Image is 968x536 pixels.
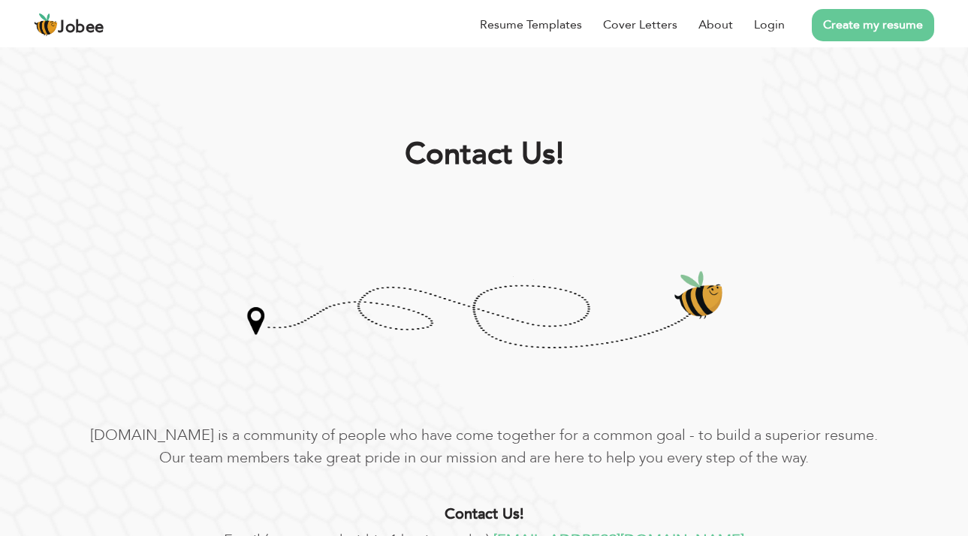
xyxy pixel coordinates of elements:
[34,13,58,37] img: jobee.io
[480,16,582,34] a: Resume Templates
[312,135,656,174] h1: Contact Us!
[34,13,104,37] a: Jobee
[812,9,934,41] a: Create my resume
[754,16,785,34] a: Login
[79,505,890,523] h4: Contact Us!
[58,20,104,36] span: Jobee
[244,270,724,352] img: Contact-Us-bee.png
[79,424,890,469] p: [DOMAIN_NAME] is a community of people who have come together for a common goal - to build a supe...
[603,16,677,34] a: Cover Letters
[698,16,733,34] a: About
